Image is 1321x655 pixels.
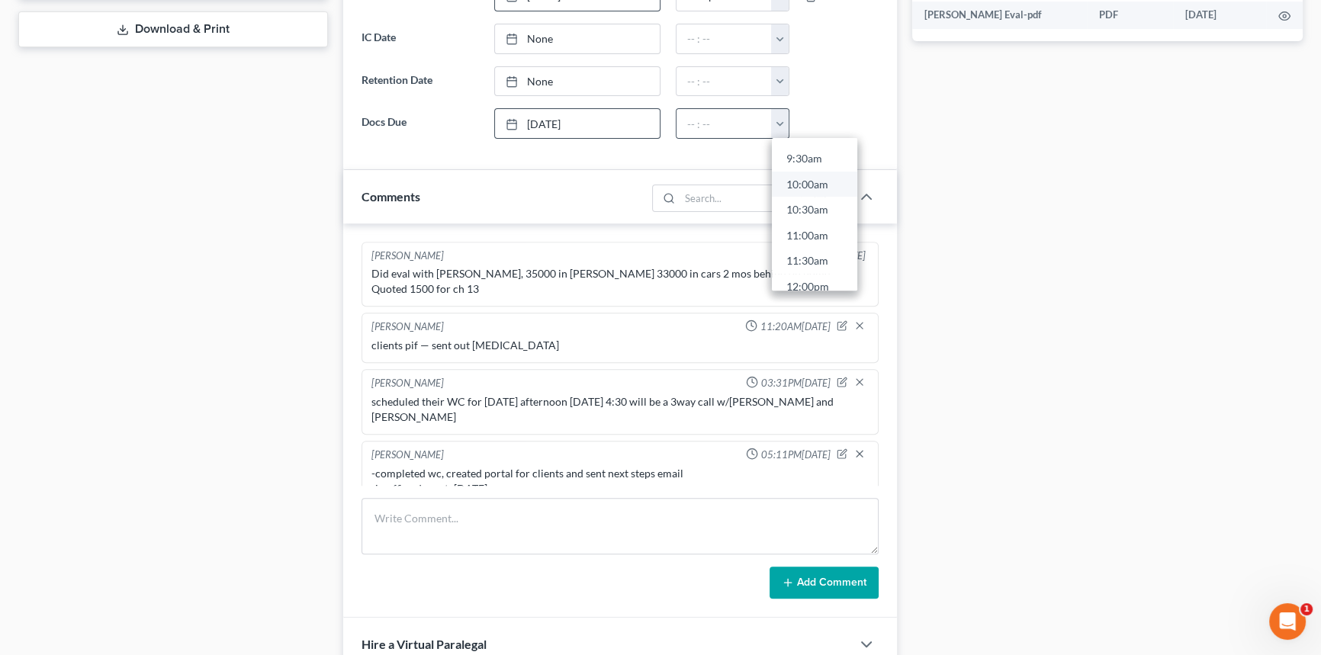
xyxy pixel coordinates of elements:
label: Docs Due [354,108,487,139]
a: 10:30am [772,197,857,223]
div: Did eval with [PERSON_NAME], 35000 in [PERSON_NAME] 33000 in cars 2 mos behind on home. Quoted 15... [371,266,869,297]
span: Hire a Virtual Paralegal [362,637,487,651]
button: Add Comment [770,567,879,599]
div: [PERSON_NAME] [371,249,444,263]
input: Search... [680,185,801,211]
a: 10:00am [772,172,857,197]
div: [PERSON_NAME] [371,448,444,463]
div: -completed wc, created portal for clients and sent next steps email -in office day set: [DATE] [371,466,869,496]
span: Comments [362,189,420,204]
a: 11:30am [772,249,857,275]
td: PDF [1087,2,1173,29]
div: [PERSON_NAME] [371,376,444,391]
div: [PERSON_NAME] [371,319,444,335]
input: -- : -- [677,109,773,138]
span: 03:31PM[DATE] [761,376,831,390]
input: -- : -- [677,24,773,53]
span: 11:20AM[DATE] [760,319,831,334]
a: 9:30am [772,146,857,172]
iframe: Intercom live chat [1269,603,1306,640]
a: 11:00am [772,223,857,249]
a: None [495,67,659,96]
span: 05:11PM[DATE] [761,448,831,462]
td: [DATE] [1173,2,1266,29]
label: Retention Date [354,66,487,97]
span: 1 [1300,603,1313,615]
a: [DATE] [495,109,659,138]
a: Download & Print [18,11,328,47]
a: None [495,24,659,53]
td: [PERSON_NAME] Eval-pdf [912,2,1088,29]
div: clients pif — sent out [MEDICAL_DATA] [371,338,869,353]
input: -- : -- [677,67,773,96]
a: 12:00pm [772,275,857,300]
label: IC Date [354,24,487,54]
div: scheduled their WC for [DATE] afternoon [DATE] 4:30 will be a 3way call w/[PERSON_NAME] and [PERS... [371,394,869,425]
